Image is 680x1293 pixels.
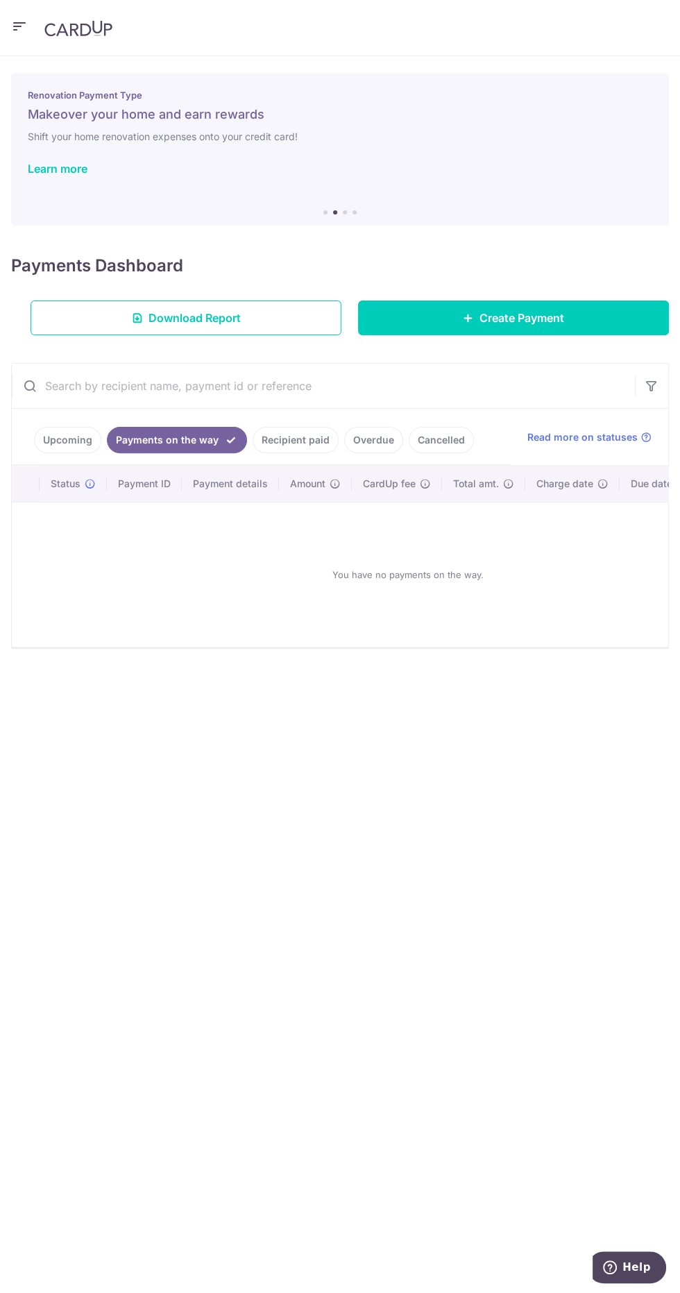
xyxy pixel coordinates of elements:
[358,301,669,335] a: Create Payment
[536,477,593,491] span: Charge date
[290,477,325,491] span: Amount
[34,427,101,453] a: Upcoming
[28,162,87,176] a: Learn more
[409,427,474,453] a: Cancelled
[363,477,416,491] span: CardUp fee
[12,364,635,408] input: Search by recipient name, payment id or reference
[31,301,341,335] a: Download Report
[344,427,403,453] a: Overdue
[28,128,652,145] h6: Shift your home renovation expenses onto your credit card!
[253,427,339,453] a: Recipient paid
[593,1251,666,1286] iframe: Opens a widget where you can find more information
[527,430,652,444] a: Read more on statuses
[453,477,499,491] span: Total amt.
[51,477,80,491] span: Status
[28,106,652,123] h5: Makeover your home and earn rewards
[44,20,112,37] img: CardUp
[11,253,183,278] h4: Payments Dashboard
[182,466,279,502] th: Payment details
[107,466,182,502] th: Payment ID
[479,310,564,326] span: Create Payment
[107,427,247,453] a: Payments on the way
[631,477,672,491] span: Due date
[28,90,652,101] p: Renovation Payment Type
[527,430,638,444] span: Read more on statuses
[148,310,241,326] span: Download Report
